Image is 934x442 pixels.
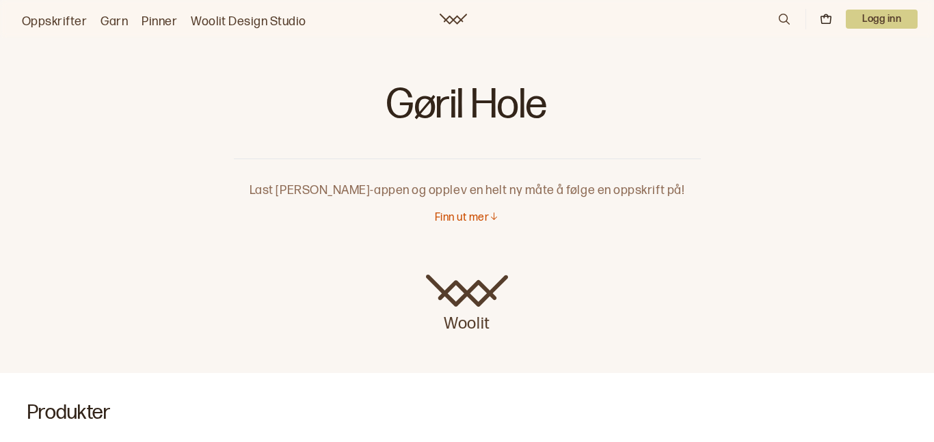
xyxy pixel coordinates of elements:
p: Finn ut mer [435,211,489,225]
a: Pinner [142,12,177,31]
button: User dropdown [846,10,918,29]
button: Finn ut mer [435,211,499,225]
a: Oppskrifter [22,12,87,31]
a: Woolit [426,275,508,335]
p: Last [PERSON_NAME]-appen og opplev en helt ny måte å følge en oppskrift på! [234,159,701,200]
a: Woolit Design Studio [191,12,306,31]
a: Woolit [440,14,467,25]
img: Woolit [426,275,508,307]
a: Garn [101,12,128,31]
h1: Gøril Hole [234,82,701,137]
p: Logg inn [846,10,918,29]
p: Woolit [426,307,508,335]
